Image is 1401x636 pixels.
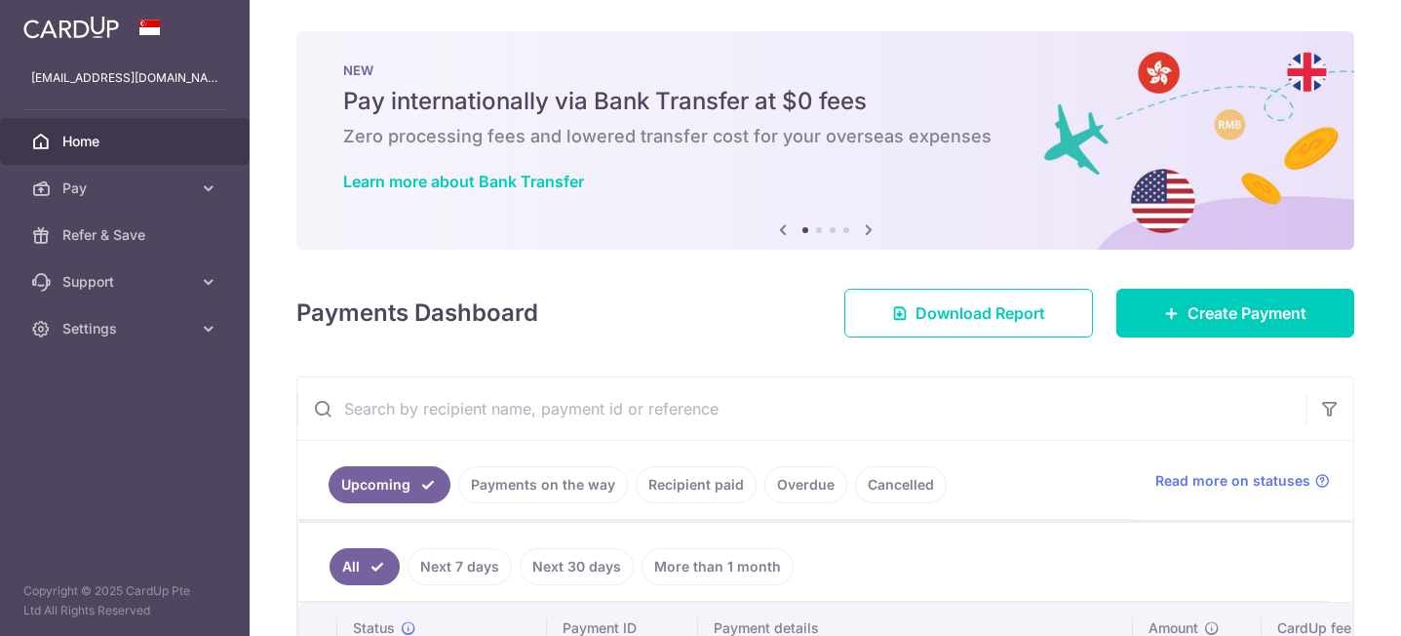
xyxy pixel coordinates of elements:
a: Overdue [764,466,847,503]
a: Create Payment [1116,289,1354,338]
a: Next 30 days [520,548,634,585]
span: Create Payment [1187,301,1306,325]
a: Download Report [844,289,1093,338]
a: Recipient paid [636,466,757,503]
a: Payments on the way [458,466,628,503]
a: All [330,548,400,585]
a: Upcoming [329,466,450,503]
span: Settings [62,319,191,338]
a: More than 1 month [642,548,794,585]
p: [EMAIL_ADDRESS][DOMAIN_NAME] [31,68,218,88]
span: Support [62,272,191,292]
span: Read more on statuses [1155,471,1310,491]
span: Pay [62,179,191,198]
span: Refer & Save [62,225,191,245]
a: Learn more about Bank Transfer [343,172,584,191]
p: NEW [343,62,1307,78]
img: CardUp [23,16,119,39]
h4: Payments Dashboard [296,296,538,331]
iframe: Opens a widget where you can find more information [1275,577,1382,626]
a: Next 7 days [408,548,512,585]
h6: Zero processing fees and lowered transfer cost for your overseas expenses [343,125,1307,148]
a: Read more on statuses [1155,471,1330,491]
h5: Pay internationally via Bank Transfer at $0 fees [343,86,1307,117]
span: Home [62,132,191,151]
a: Cancelled [855,466,947,503]
input: Search by recipient name, payment id or reference [297,378,1306,440]
img: Bank transfer banner [296,31,1354,250]
span: Download Report [915,301,1045,325]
